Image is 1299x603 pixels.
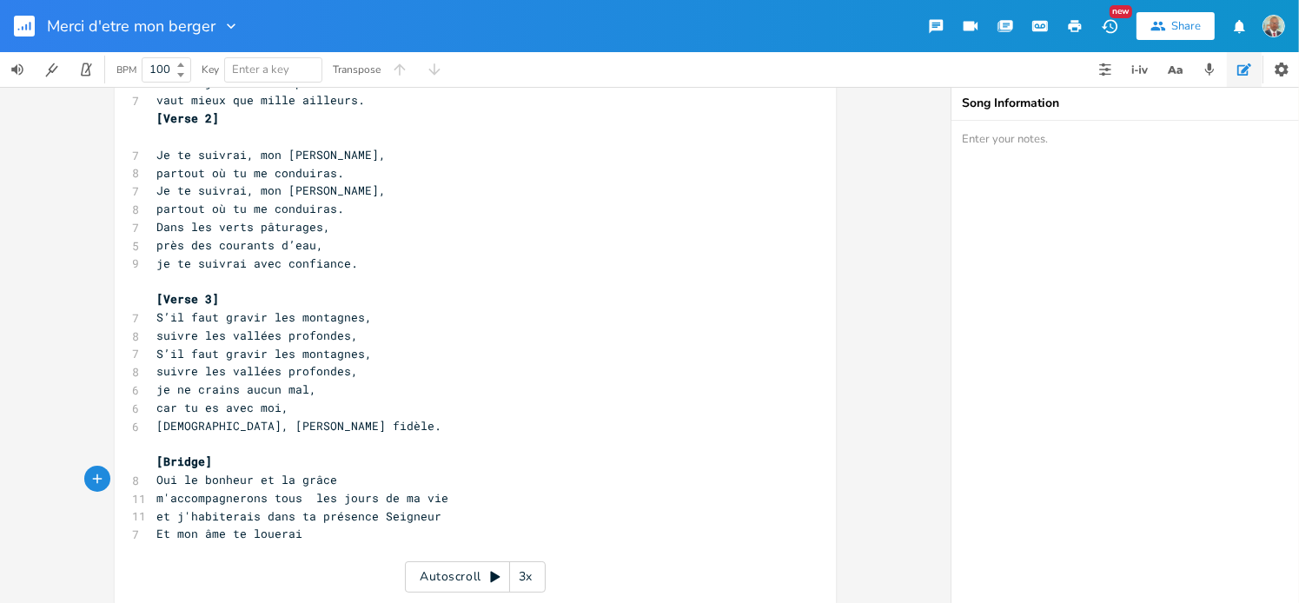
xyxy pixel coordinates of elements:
span: partout où tu me conduiras. [156,201,344,216]
span: [DEMOGRAPHIC_DATA], [PERSON_NAME] fidèle. [156,418,441,434]
div: BPM [116,65,136,75]
button: Share [1137,12,1215,40]
span: Et mon âme te louerai [156,526,302,541]
span: S’il faut gravir les montagnes, [156,346,372,361]
span: Merci d'etre mon berger [47,18,215,34]
img: NODJIBEYE CHERUBIN [1263,15,1285,37]
span: [Verse 2] [156,110,219,126]
div: 3x [510,561,541,593]
span: suivre les vallées profondes, [156,363,358,379]
div: Song Information [962,97,1289,109]
div: Share [1171,18,1201,34]
div: New [1110,5,1132,18]
span: [Bridge] [156,454,212,469]
span: suivre les vallées profondes, [156,328,358,343]
span: S’il faut gravir les montagnes, [156,309,372,325]
span: je te suivrai avec confiance. [156,255,358,271]
span: et j'habiterais dans ta présence Seigneur [156,508,441,524]
button: New [1092,10,1127,42]
span: vaut mieux que mille ailleurs. [156,92,365,108]
span: Dans les verts pâturages, [156,219,330,235]
div: Key [202,64,219,75]
span: partout où tu me conduiras. [156,165,344,181]
span: Oui le bonheur et la grâce [156,472,337,487]
span: m'accompagnerons tous les jours de ma vie [156,490,448,506]
div: Autoscroll [405,561,546,593]
span: car un jour dans ta présence [156,75,351,90]
span: Je te suivrai, mon [PERSON_NAME], [156,147,386,162]
span: car tu es avec moi, [156,400,288,415]
span: je ne crains aucun mal, [156,381,316,397]
span: Je te suivrai, mon [PERSON_NAME], [156,182,386,198]
span: [Verse 3] [156,291,219,307]
span: Enter a key [232,62,289,77]
span: près des courants d’eau, [156,237,323,253]
div: Transpose [333,64,381,75]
